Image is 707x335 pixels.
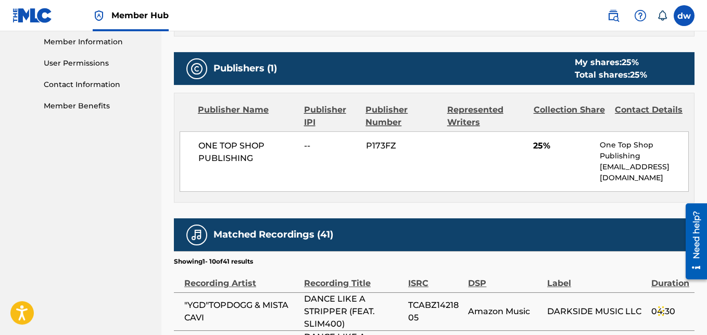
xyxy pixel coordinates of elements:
[678,198,707,285] iframe: Resource Center
[174,257,253,266] p: Showing 1 - 10 of 41 results
[630,5,651,26] div: Help
[447,104,526,129] div: Represented Writers
[44,36,149,47] a: Member Information
[184,266,299,290] div: Recording Artist
[547,266,646,290] div: Label
[634,9,647,22] img: help
[304,266,403,290] div: Recording Title
[600,162,688,183] p: [EMAIL_ADDRESS][DOMAIN_NAME]
[651,305,689,318] span: 04:30
[12,8,53,23] img: MLC Logo
[622,57,639,67] span: 25 %
[615,104,688,129] div: Contact Details
[533,140,592,152] span: 25%
[408,266,463,290] div: ISRC
[658,295,664,327] div: Drag
[184,299,299,324] span: "YGD"TOPDOGG & MISTA CAVI
[468,305,542,318] span: Amazon Music
[44,58,149,69] a: User Permissions
[600,140,688,162] p: One Top Shop Publishing
[44,79,149,90] a: Contact Information
[44,101,149,111] a: Member Benefits
[534,104,607,129] div: Collection Share
[408,299,463,324] span: TCABZ1421805
[651,266,689,290] div: Duration
[191,229,203,241] img: Matched Recordings
[674,5,695,26] div: User Menu
[198,104,296,129] div: Publisher Name
[630,70,647,80] span: 25 %
[366,140,439,152] span: P173FZ
[607,9,620,22] img: search
[657,10,667,21] div: Notifications
[191,63,203,75] img: Publishers
[655,285,707,335] iframe: Chat Widget
[365,104,439,129] div: Publisher Number
[213,229,333,241] h5: Matched Recordings (41)
[468,266,542,290] div: DSP
[198,140,296,165] span: ONE TOP SHOP PUBLISHING
[304,140,358,152] span: --
[575,56,647,69] div: My shares:
[213,63,277,75] h5: Publishers (1)
[111,9,169,21] span: Member Hub
[304,104,358,129] div: Publisher IPI
[603,5,624,26] a: Public Search
[93,9,105,22] img: Top Rightsholder
[304,293,403,330] span: DANCE LIKE A STRIPPER (FEAT. SLIM400)
[547,305,646,318] span: DARKSIDE MUSIC LLC
[575,69,647,81] div: Total shares:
